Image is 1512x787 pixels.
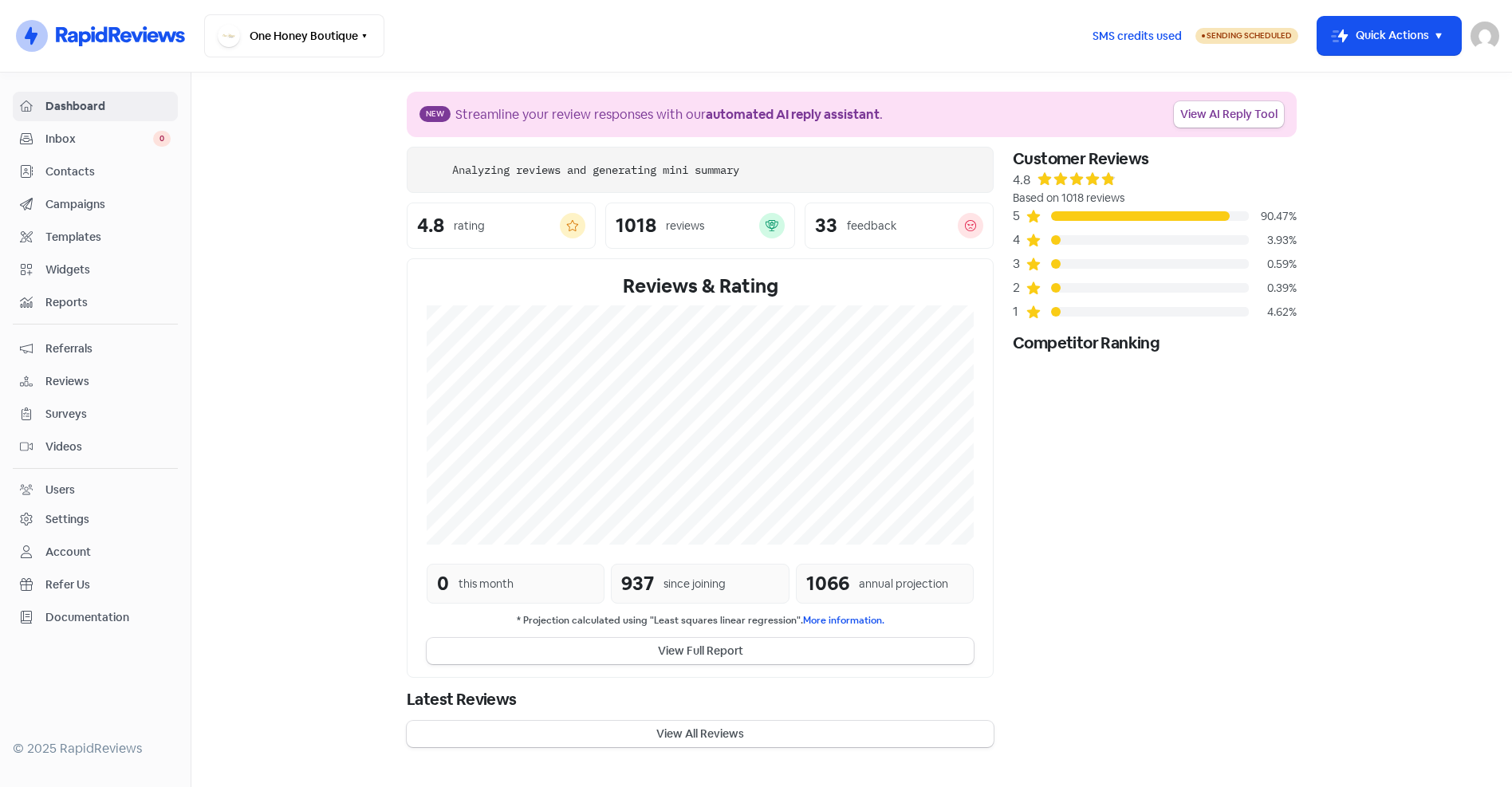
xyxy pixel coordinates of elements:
[407,721,994,747] button: View All Reviews
[13,432,178,462] a: Videos
[1249,280,1297,297] div: 0.39%
[452,162,739,179] div: Analyzing reviews and generating mini summary
[1013,147,1297,171] div: Customer Reviews
[1013,171,1030,190] div: 4.8
[13,739,178,758] div: © 2025 RapidReviews
[1195,26,1298,45] a: Sending Scheduled
[1249,232,1297,249] div: 3.93%
[419,106,451,122] span: New
[1207,30,1292,41] span: Sending Scheduled
[427,638,974,664] button: View Full Report
[1249,208,1297,225] div: 90.47%
[13,92,178,121] a: Dashboard
[806,569,849,598] div: 1066
[13,603,178,632] a: Documentation
[427,613,974,628] small: * Projection calculated using "Least squares linear regression".
[605,203,794,249] a: 1018reviews
[847,218,896,234] div: feedback
[45,511,89,528] div: Settings
[45,131,153,148] span: Inbox
[803,614,884,627] a: More information.
[1079,26,1195,43] a: SMS credits used
[1013,254,1026,273] div: 3
[1317,17,1461,55] button: Quick Actions
[427,272,974,301] div: Reviews & Rating
[1093,28,1182,45] span: SMS credits used
[805,203,994,249] a: 33feedback
[45,294,171,311] span: Reports
[454,218,485,234] div: rating
[1471,22,1499,50] img: User
[666,218,704,234] div: reviews
[45,340,171,357] span: Referrals
[204,14,384,57] button: One Honey Boutique
[663,576,726,592] div: since joining
[45,609,171,626] span: Documentation
[706,106,880,123] b: automated AI reply assistant
[407,203,596,249] a: 4.8rating
[45,262,171,278] span: Widgets
[13,399,178,429] a: Surveys
[1013,190,1297,207] div: Based on 1018 reviews
[13,288,178,317] a: Reports
[407,687,994,711] div: Latest Reviews
[1249,304,1297,321] div: 4.62%
[13,124,178,154] a: Inbox 0
[13,475,178,505] a: Users
[45,373,171,390] span: Reviews
[1013,207,1026,226] div: 5
[13,255,178,285] a: Widgets
[815,216,837,235] div: 33
[45,98,171,115] span: Dashboard
[1174,101,1284,128] a: View AI Reply Tool
[45,163,171,180] span: Contacts
[13,570,178,600] a: Refer Us
[616,216,656,235] div: 1018
[45,576,171,593] span: Refer Us
[1013,331,1297,355] div: Competitor Ranking
[45,544,91,561] div: Account
[153,131,171,147] span: 0
[13,222,178,252] a: Templates
[45,406,171,423] span: Surveys
[459,576,514,592] div: this month
[13,157,178,187] a: Contacts
[455,105,883,124] div: Streamline your review responses with our .
[859,576,948,592] div: annual projection
[1013,278,1026,297] div: 2
[437,569,449,598] div: 0
[13,334,178,364] a: Referrals
[417,216,444,235] div: 4.8
[13,505,178,534] a: Settings
[45,439,171,455] span: Videos
[45,482,75,498] div: Users
[13,367,178,396] a: Reviews
[13,537,178,567] a: Account
[1013,230,1026,250] div: 4
[45,196,171,213] span: Campaigns
[45,229,171,246] span: Templates
[13,190,178,219] a: Campaigns
[1013,302,1026,321] div: 1
[621,569,654,598] div: 937
[1249,256,1297,273] div: 0.59%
